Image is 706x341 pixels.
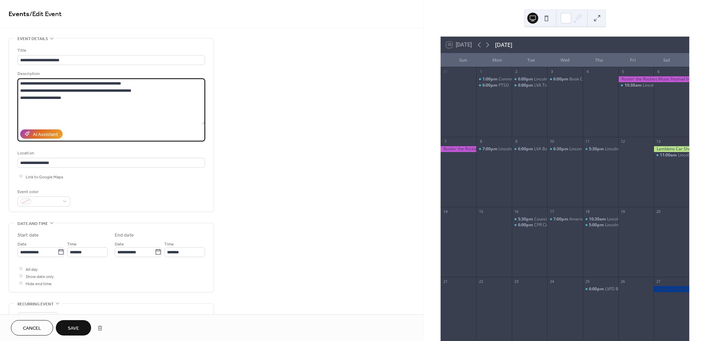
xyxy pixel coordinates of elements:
span: Date [115,240,124,248]
span: 6:00pm [482,83,499,88]
div: Lincoln Sportsman's Club Annual Dinner [605,222,681,228]
div: 16 [514,209,519,214]
div: 4 [585,69,590,74]
div: Start date [17,232,39,239]
div: LVA Board Meeting [512,146,547,152]
div: Lincoln Valley Chamber of Commerce Meeting [605,146,693,152]
div: Lincoln School Board Meeting [476,146,512,152]
div: 1 [478,69,483,74]
span: Date and time [17,220,48,227]
div: Lincon Sportsmans Club Meeting [547,146,583,152]
div: Lincoln Valley Chamber of Commerce Meeting [583,146,618,152]
div: Community Hall Meeting [499,76,546,82]
span: 10:30am [625,83,643,88]
div: LVA Training [534,83,558,88]
span: 10:30am [589,216,607,222]
span: 6:00pm [518,146,534,152]
span: 7:00pm [553,216,569,222]
div: Rockin' the Rockies Music Festival by the Montana DAV [441,146,476,152]
div: CPR Class - Hands Only [534,222,578,228]
button: Cancel [11,320,53,336]
div: 22 [478,279,483,284]
div: Council for the Arts Meeting [512,216,547,222]
div: Thu [582,53,616,67]
span: Time [67,240,77,248]
div: 9 [514,139,519,144]
div: Book Club [569,76,589,82]
div: 21 [443,279,448,284]
div: 15 [478,209,483,214]
div: 10 [549,139,554,144]
span: All day [26,266,38,273]
div: CPR Class - Hands Only [512,222,547,228]
div: 24 [549,279,554,284]
div: 14 [443,209,448,214]
div: 3 [549,69,554,74]
span: Cancel [23,325,41,332]
div: 27 [656,279,661,284]
span: Link to Google Maps [26,173,63,180]
div: 26 [620,279,626,284]
div: PTSO [476,83,512,88]
div: 12 [620,139,626,144]
div: LVFD Board Meeting [583,286,618,292]
div: Sat [650,53,684,67]
div: Council for the Arts Meeting [534,216,588,222]
span: 6:00pm [518,83,534,88]
span: 6:00pm [553,76,569,82]
div: LVFD Board Meeting [605,286,644,292]
span: 1:00pm [482,76,499,82]
div: Lincoln Government Day [618,83,654,88]
span: 6:00pm [518,76,534,82]
span: 5:30pm [518,216,534,222]
div: LVA Board Meeting [534,146,571,152]
span: Time [164,240,174,248]
div: Title [17,47,204,54]
div: Lincoln Sewer District Meeting [534,76,592,82]
span: 6:00pm [589,286,605,292]
div: Lincoln Sewer District Meeting [512,76,547,82]
div: Community Hall Meeting [476,76,512,82]
div: 31 [443,69,448,74]
div: PTSO [499,83,509,88]
div: End date [115,232,134,239]
span: / Edit Event [29,8,62,21]
div: 17 [549,209,554,214]
span: 11:00am [660,152,678,158]
div: AI Assistant [33,131,58,138]
div: Event color [17,188,69,195]
div: 20 [656,209,661,214]
div: [DATE] [495,41,512,49]
span: Recurring event [17,301,54,308]
span: 6:30pm [553,146,569,152]
div: Lincoln Fiber Circle [654,152,689,158]
div: American Legion, Lincoln Post 9 Meeting [547,216,583,222]
span: 5:30pm [589,146,605,152]
span: Date [17,240,27,248]
div: Sun [446,53,480,67]
span: 6:00pm [518,222,534,228]
div: 19 [620,209,626,214]
div: Location [17,150,204,157]
div: 11 [585,139,590,144]
div: American Legion, Lincoln Post 9 Meeting [569,216,646,222]
div: 13 [656,139,661,144]
div: Annual DAV Shannon Spencer Memorial ATV Fun Run [654,286,689,292]
span: Do not repeat [20,314,46,321]
div: LVA Training [512,83,547,88]
button: Save [56,320,91,336]
div: Wed [548,53,582,67]
div: Lincoln Sportsman's Club Annual Dinner [583,222,618,228]
div: Book Club [547,76,583,82]
span: 5:00pm [589,222,605,228]
div: Tue [514,53,548,67]
div: 18 [585,209,590,214]
div: Rockin' the Rockies Music Festival by the Montana DAV [618,76,689,82]
div: 2 [514,69,519,74]
div: Description [17,70,204,77]
div: Lincoln Government Day [643,83,690,88]
div: 25 [585,279,590,284]
div: Lambkins Car Show [654,146,689,152]
span: Event details [17,35,48,42]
